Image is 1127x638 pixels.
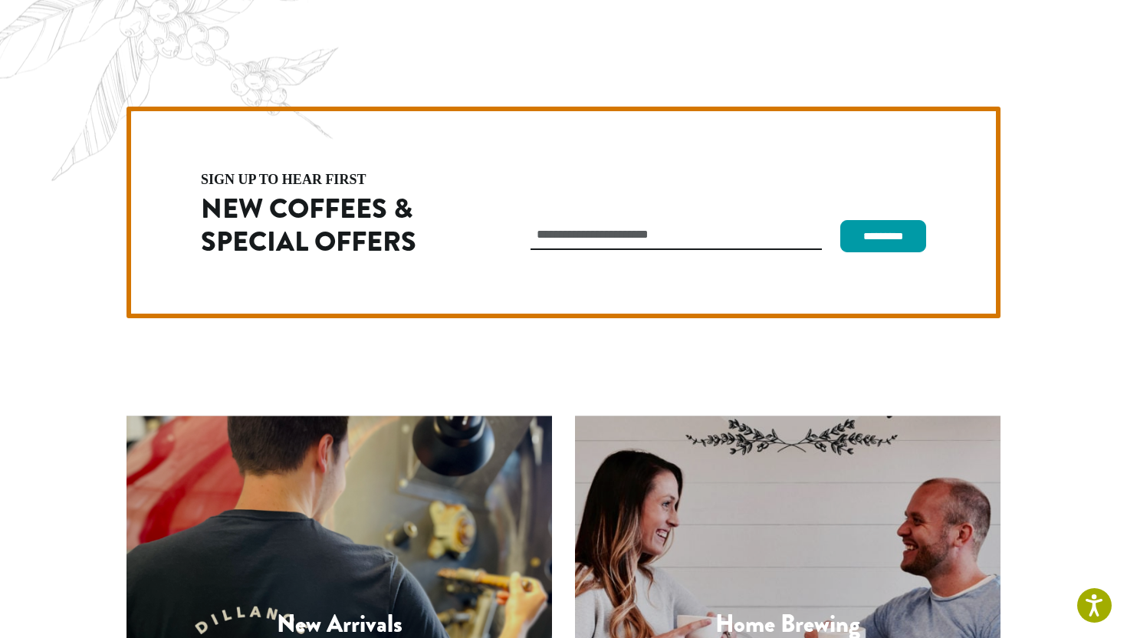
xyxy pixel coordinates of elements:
[201,173,465,186] h4: sign up to hear first
[201,192,465,258] h2: New Coffees & Special Offers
